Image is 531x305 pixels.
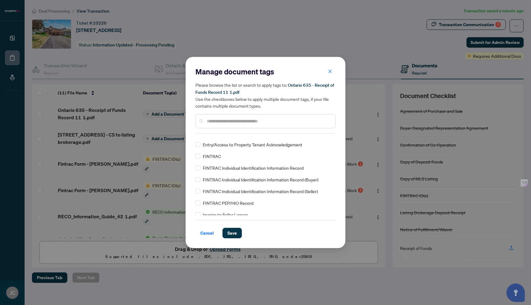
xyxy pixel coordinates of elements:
[203,164,304,171] span: FINTRAC Individual Identification Information Record
[200,228,214,238] span: Cancel
[203,153,221,160] span: FINTRAC
[203,141,302,148] span: Entry/Access to Property Tenant Acknowledgement
[506,283,525,302] button: Open asap
[195,81,336,109] h5: Please browse the list or search to apply tags to: Use the checkboxes below to apply multiple doc...
[195,67,336,77] h2: Manage document tags
[203,200,254,206] span: FINTRAC PEP/HIO Record
[227,228,237,238] span: Save
[328,69,332,73] span: close
[222,228,242,238] button: Save
[195,228,219,238] button: Cancel
[203,211,248,218] span: Invoice to Seller Lawyer
[203,176,318,183] span: FINTRAC Individual Identification Information Record (Buyer)
[203,188,318,195] span: FINTRAC Individual Identification Information Record (Seller)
